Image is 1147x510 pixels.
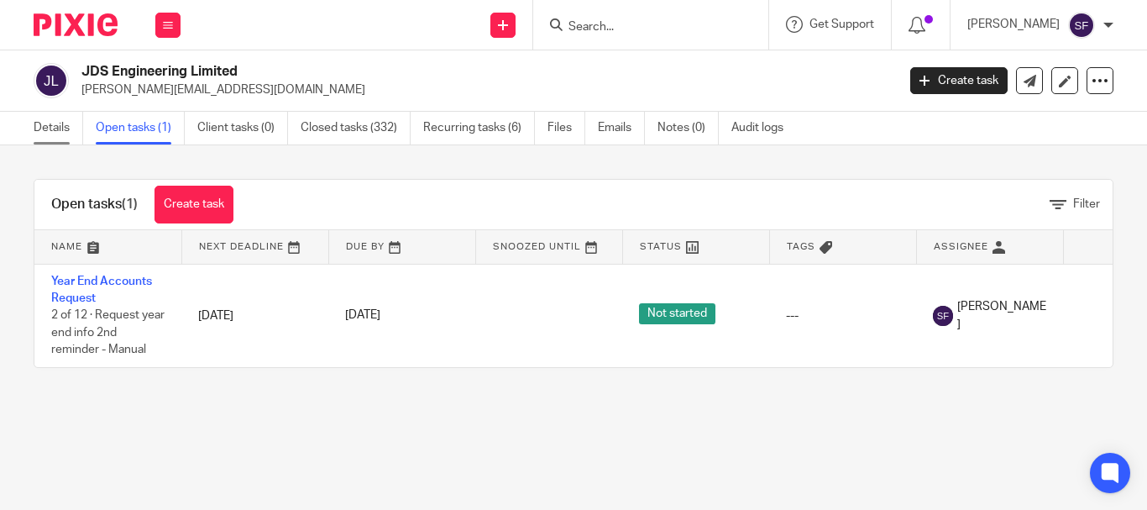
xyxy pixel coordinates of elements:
span: Not started [639,303,715,324]
span: [PERSON_NAME] [957,298,1046,333]
img: svg%3E [933,306,953,326]
td: [DATE] [181,264,328,367]
a: Create task [910,67,1008,94]
a: Closed tasks (332) [301,112,411,145]
a: Client tasks (0) [197,112,288,145]
a: Audit logs [731,112,796,145]
a: Details [34,112,83,145]
a: Files [547,112,585,145]
div: --- [786,308,899,324]
a: Open tasks (1) [96,112,185,145]
img: Pixie [34,13,118,36]
h1: Open tasks [51,196,138,213]
img: svg%3E [1068,12,1095,39]
span: Tags [787,242,815,251]
a: Recurring tasks (6) [423,112,535,145]
span: [DATE] [345,310,380,322]
span: Status [640,242,682,251]
a: Create task [155,186,233,223]
img: svg%3E [34,63,69,98]
h2: JDS Engineering Limited [81,63,725,81]
span: Get Support [809,18,874,30]
span: (1) [122,197,138,211]
a: Emails [598,112,645,145]
a: Notes (0) [657,112,719,145]
p: [PERSON_NAME] [967,16,1060,33]
input: Search [567,20,718,35]
a: Year End Accounts Request [51,276,152,304]
p: [PERSON_NAME][EMAIL_ADDRESS][DOMAIN_NAME] [81,81,885,98]
span: Snoozed Until [493,242,581,251]
span: Filter [1073,198,1100,210]
span: 2 of 12 · Request year end info 2nd reminder - Manual [51,309,165,355]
